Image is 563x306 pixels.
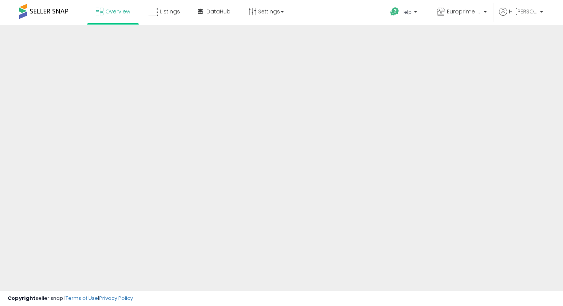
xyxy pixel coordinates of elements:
a: Privacy Policy [99,294,133,302]
strong: Copyright [8,294,36,302]
span: Hi [PERSON_NAME] [509,8,538,15]
a: Help [384,1,425,25]
div: seller snap | | [8,295,133,302]
a: Terms of Use [65,294,98,302]
span: Europrime Marketplace - IT [447,8,481,15]
span: DataHub [206,8,231,15]
i: Get Help [390,7,399,16]
a: Hi [PERSON_NAME] [499,8,543,25]
span: Help [401,9,412,15]
span: Listings [160,8,180,15]
span: Overview [105,8,130,15]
